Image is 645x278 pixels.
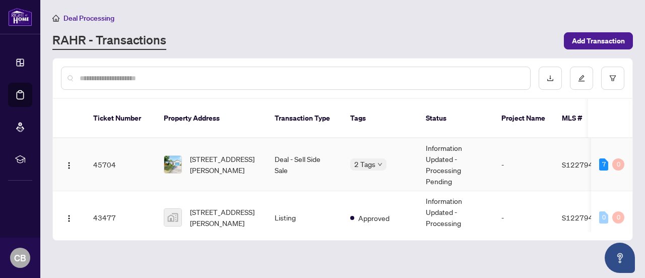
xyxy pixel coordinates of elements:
img: logo [8,8,32,26]
div: 7 [599,158,608,171]
div: 0 [612,158,624,171]
div: 0 [599,211,608,224]
span: [STREET_ADDRESS][PERSON_NAME] [190,153,259,176]
span: down [377,162,382,167]
td: Information Updated - Processing Pending [418,138,493,191]
img: Logo [65,214,73,223]
button: filter [601,67,624,90]
th: Transaction Type [267,99,342,138]
span: CB [14,251,26,265]
th: Tags [342,99,418,138]
td: 43477 [85,191,156,244]
button: Logo [61,209,77,226]
th: Property Address [156,99,267,138]
img: thumbnail-img [164,209,181,226]
a: RAHR - Transactions [52,32,166,50]
span: 2 Tags [354,158,375,170]
td: - [493,191,554,244]
img: Logo [65,161,73,170]
th: Status [418,99,493,138]
span: download [547,75,554,82]
span: Deal Processing [63,14,114,23]
span: filter [609,75,616,82]
img: thumbnail-img [164,156,181,173]
button: Logo [61,156,77,173]
button: edit [570,67,593,90]
th: MLS # [554,99,614,138]
button: download [539,67,562,90]
td: - [493,138,554,191]
th: Ticket Number [85,99,156,138]
button: Open asap [605,243,635,273]
td: Listing [267,191,342,244]
span: S12279428 [562,160,602,169]
span: Add Transaction [572,33,625,49]
span: home [52,15,59,22]
div: 0 [612,211,624,224]
span: S12279428 [562,213,602,222]
th: Project Name [493,99,554,138]
td: Information Updated - Processing Pending [418,191,493,244]
span: [STREET_ADDRESS][PERSON_NAME] [190,206,259,229]
span: Approved [358,212,390,224]
td: 45704 [85,138,156,191]
span: edit [578,75,585,82]
td: Deal - Sell Side Sale [267,138,342,191]
button: Add Transaction [564,32,633,49]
